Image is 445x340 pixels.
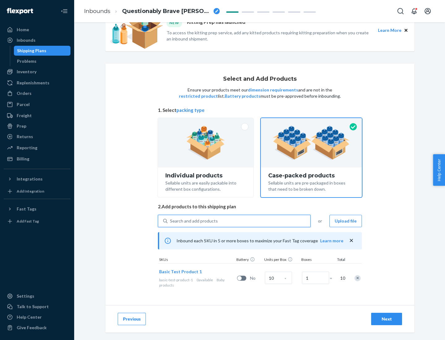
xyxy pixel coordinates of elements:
[158,107,362,113] span: 1. Select
[165,179,246,192] div: Sellable units are easily packable into different box configurations.
[318,218,322,224] span: or
[354,275,361,281] div: Remove Item
[371,313,402,325] button: Next
[176,107,205,113] button: packing type
[4,121,70,131] a: Prep
[17,156,29,162] div: Billing
[197,278,213,282] span: 0 available
[159,277,235,288] div: Baby products
[433,154,445,186] button: Help Center
[4,291,70,301] a: Settings
[17,189,44,194] div: Add Integration
[17,69,36,75] div: Inventory
[17,206,36,212] div: Fast Tags
[263,257,300,263] div: Units per Box
[4,154,70,164] a: Billing
[122,7,211,15] span: Questionably Brave Finch
[17,37,36,43] div: Inbounds
[179,93,218,99] button: restricted product
[167,19,182,27] div: NEW
[84,8,110,15] a: Inbounds
[422,5,434,17] button: Open account menu
[265,272,292,284] input: Case Quantity
[158,203,362,210] span: 2. Add products to this shipping plan
[4,67,70,77] a: Inventory
[4,35,70,45] a: Inbounds
[339,275,345,281] span: 10
[17,176,43,182] div: Integrations
[17,134,33,140] div: Returns
[4,88,70,98] a: Orders
[4,100,70,109] a: Parcel
[4,323,70,333] button: Give Feedback
[329,215,362,227] button: Upload file
[408,5,420,17] button: Open notifications
[165,172,246,179] div: Individual products
[302,272,329,284] input: Number of boxes
[4,204,70,214] button: Fast Tags
[58,5,70,17] button: Close Navigation
[17,219,39,224] div: Add Fast Tag
[17,80,49,86] div: Replenishments
[159,269,202,274] span: Basic Test Product 1
[4,78,70,88] a: Replenishments
[17,58,36,64] div: Problems
[4,25,70,35] a: Home
[250,275,262,281] span: No
[14,56,71,66] a: Problems
[7,8,33,14] img: Flexport logo
[159,278,193,282] span: basic-test-product-1
[331,257,346,263] div: Total
[186,126,225,160] img: individual-pack.facf35554cb0f1810c75b2bd6df2d64e.png
[4,143,70,153] a: Reporting
[394,5,407,17] button: Open Search Box
[178,87,341,99] p: Ensure your products meet our and are not in the list. must be pre-approved before inbounding.
[118,313,146,325] button: Previous
[187,19,245,27] p: Kitting Prep has launched
[17,304,49,310] div: Talk to Support
[4,312,70,322] a: Help Center
[248,87,298,93] button: dimension requirements
[376,316,397,322] div: Next
[17,293,34,299] div: Settings
[17,325,47,331] div: Give Feedback
[378,27,401,34] button: Learn More
[4,302,70,312] a: Talk to Support
[17,123,26,129] div: Prep
[17,27,29,33] div: Home
[17,90,32,96] div: Orders
[4,132,70,142] a: Returns
[158,257,235,263] div: SKUs
[223,76,297,82] h1: Select and Add Products
[268,172,354,179] div: Case-packed products
[320,238,343,244] button: Learn more
[348,237,354,244] button: close
[170,218,218,224] div: Search and add products
[4,186,70,196] a: Add Integration
[235,257,263,263] div: Battery
[17,145,37,151] div: Reporting
[17,314,42,320] div: Help Center
[4,216,70,226] a: Add Fast Tag
[17,113,32,119] div: Freight
[403,27,409,34] button: Close
[225,93,261,99] button: Battery products
[14,46,71,56] a: Shipping Plans
[158,232,362,249] div: Inbound each SKU in 5 or more boxes to maximize your Fast Tag coverage
[167,30,372,42] p: To access the kitting prep service, add any kitted products requiring kitting preparation when yo...
[300,257,331,263] div: Boxes
[330,275,336,281] span: =
[79,2,225,20] ol: breadcrumbs
[4,111,70,121] a: Freight
[159,269,202,275] button: Basic Test Product 1
[17,48,46,54] div: Shipping Plans
[4,174,70,184] button: Integrations
[268,179,354,192] div: Sellable units are pre-packaged in boxes that need to be broken down.
[273,126,350,160] img: case-pack.59cecea509d18c883b923b81aeac6d0b.png
[17,101,30,108] div: Parcel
